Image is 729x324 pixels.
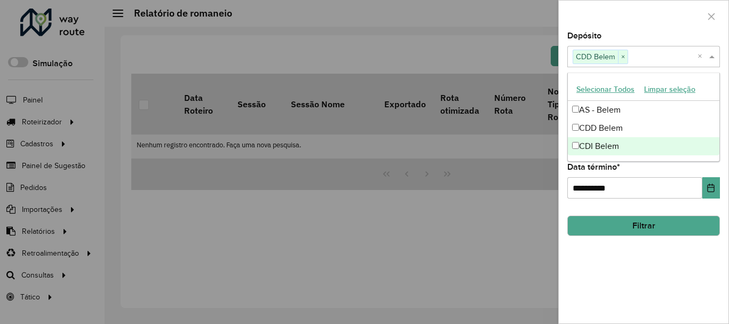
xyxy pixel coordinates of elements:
div: CDD Belem [568,119,719,137]
button: Limpar seleção [639,81,700,98]
button: Choose Date [702,177,720,199]
button: Filtrar [567,216,720,236]
label: Data término [567,161,620,173]
div: CDI Belem [568,137,719,155]
div: AS - Belem [568,101,719,119]
span: Clear all [698,50,707,63]
ng-dropdown-panel: Options list [567,73,720,162]
button: Selecionar Todos [572,81,639,98]
span: CDD Belem [573,50,618,63]
label: Depósito [567,29,601,42]
span: × [618,51,628,64]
